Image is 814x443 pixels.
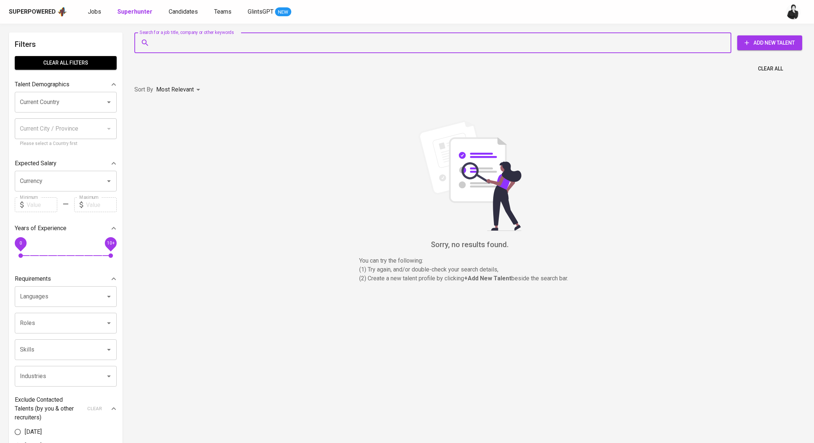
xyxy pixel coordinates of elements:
[9,8,56,16] div: Superpowered
[156,85,194,94] p: Most Relevant
[758,64,783,73] span: Clear All
[107,240,114,246] span: 10+
[134,239,805,250] h6: Sorry, no results found.
[786,4,801,19] img: medwi@glints.com
[15,274,51,283] p: Requirements
[15,395,83,422] p: Exclude Contacted Talents (by you & other recruiters)
[104,318,114,328] button: Open
[415,120,525,231] img: file_searching.svg
[275,8,291,16] span: NEW
[104,176,114,186] button: Open
[19,240,22,246] span: 0
[104,97,114,107] button: Open
[86,197,117,212] input: Value
[20,140,111,148] p: Please select a Country first
[117,7,154,17] a: Superhunter
[359,265,581,274] p: (1) Try again, and/or double-check your search details,
[359,274,581,283] p: (2) Create a new talent profile by clicking beside the search bar.
[21,58,111,68] span: Clear All filters
[88,7,103,17] a: Jobs
[169,7,199,17] a: Candidates
[743,38,796,48] span: Add New Talent
[134,85,153,94] p: Sort By
[15,395,117,422] div: Exclude Contacted Talents (by you & other recruiters)clear
[214,8,231,15] span: Teams
[248,7,291,17] a: GlintsGPT NEW
[214,7,233,17] a: Teams
[15,38,117,50] h6: Filters
[15,224,66,233] p: Years of Experience
[15,159,56,168] p: Expected Salary
[464,275,511,282] b: + Add New Talent
[15,271,117,286] div: Requirements
[117,8,152,15] b: Superhunter
[15,80,69,89] p: Talent Demographics
[737,35,802,50] button: Add New Talent
[104,291,114,302] button: Open
[9,6,67,17] a: Superpoweredapp logo
[104,371,114,381] button: Open
[88,8,101,15] span: Jobs
[359,256,581,265] p: You can try the following :
[57,6,67,17] img: app logo
[27,197,57,212] input: Value
[156,83,203,97] div: Most Relevant
[15,156,117,171] div: Expected Salary
[755,62,786,76] button: Clear All
[169,8,198,15] span: Candidates
[15,56,117,70] button: Clear All filters
[248,8,274,15] span: GlintsGPT
[15,77,117,92] div: Talent Demographics
[104,345,114,355] button: Open
[15,221,117,236] div: Years of Experience
[25,428,42,436] span: [DATE]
